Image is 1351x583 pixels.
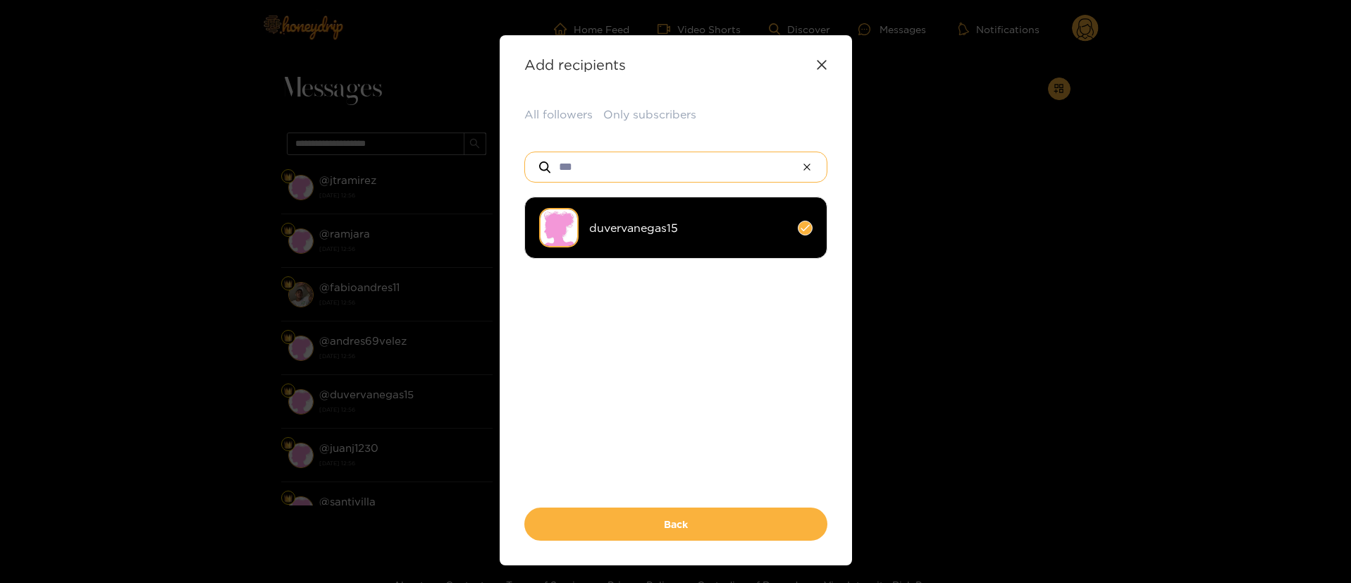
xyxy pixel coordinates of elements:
[589,220,787,236] span: duvervanegas15
[539,208,579,247] img: no-avatar.png
[524,508,827,541] button: Back
[524,106,593,123] button: All followers
[603,106,696,123] button: Only subscribers
[524,56,626,73] strong: Add recipients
